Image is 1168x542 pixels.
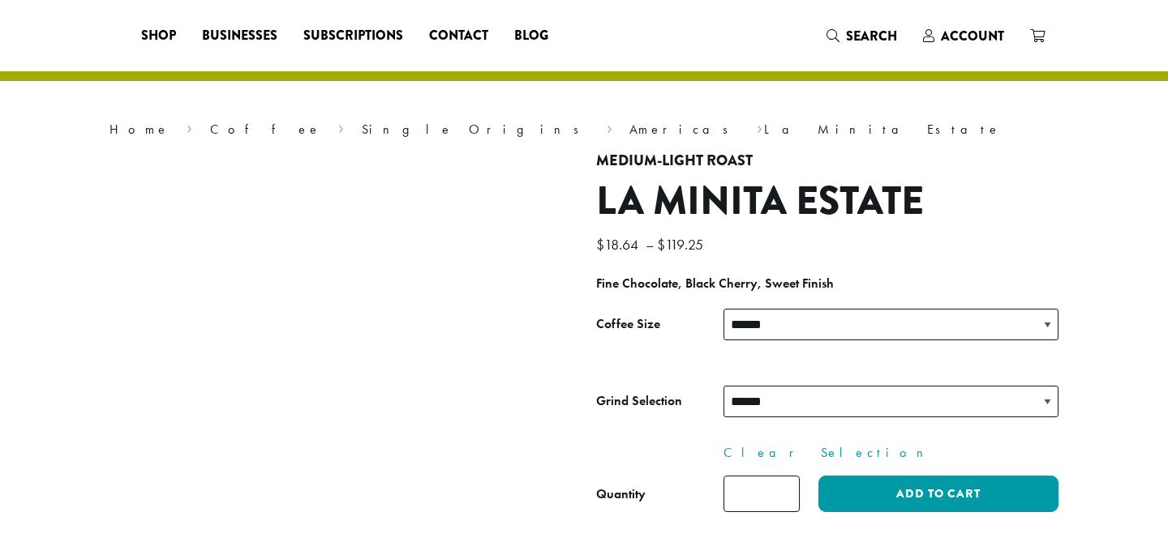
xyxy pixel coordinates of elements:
[657,235,665,254] span: $
[202,26,277,46] span: Businesses
[416,23,501,49] a: Contact
[814,23,910,49] a: Search
[189,23,290,49] a: Businesses
[596,313,724,336] label: Coffee Size
[596,235,604,254] span: $
[596,235,642,254] bdi: 18.64
[596,484,646,504] div: Quantity
[757,114,762,139] span: ›
[629,121,739,138] a: Americas
[724,476,800,512] input: Product quantity
[303,26,403,46] span: Subscriptions
[657,235,707,254] bdi: 119.25
[596,178,1058,225] h1: La Minita Estate
[141,26,176,46] span: Shop
[501,23,561,49] a: Blog
[724,443,1058,463] a: Clear Selection
[596,152,1058,170] h4: Medium-Light Roast
[109,121,170,138] a: Home
[596,275,834,292] b: Fine Chocolate, Black Cherry, Sweet Finish
[429,26,488,46] span: Contact
[607,114,612,139] span: ›
[187,114,192,139] span: ›
[210,121,321,138] a: Coffee
[128,23,189,49] a: Shop
[290,23,416,49] a: Subscriptions
[941,27,1004,45] span: Account
[596,390,724,413] label: Grind Selection
[338,114,344,139] span: ›
[514,26,548,46] span: Blog
[846,27,897,45] span: Search
[910,23,1017,49] a: Account
[646,235,654,254] span: –
[109,120,1058,139] nav: Breadcrumb
[362,121,590,138] a: Single Origins
[818,476,1058,512] button: Add to cart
